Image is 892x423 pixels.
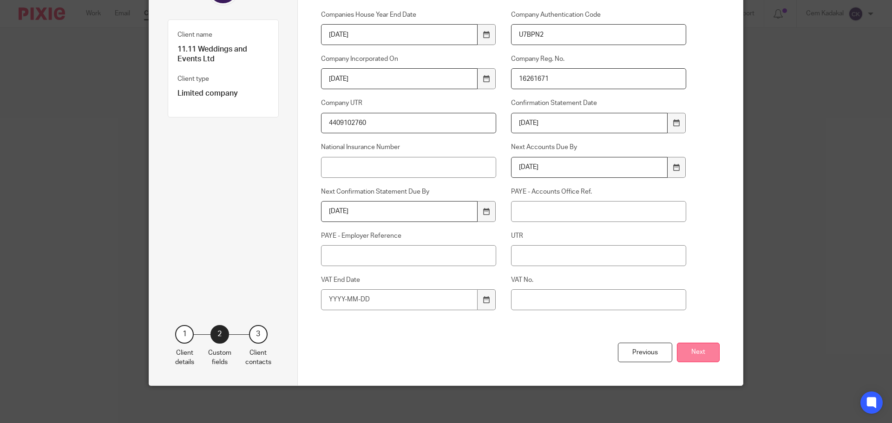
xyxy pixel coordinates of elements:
label: Company UTR [321,98,497,108]
label: Client type [177,74,209,84]
input: Use the arrow keys to pick a date [321,201,478,222]
label: Companies House Year End Date [321,10,497,20]
div: 1 [175,325,194,344]
input: Use the arrow keys to pick a date [511,157,668,178]
div: Previous [618,343,672,363]
p: Client contacts [245,348,271,367]
label: Company Authentication Code [511,10,687,20]
label: Confirmation Statement Date [511,98,687,108]
input: Use the arrow keys to pick a date [511,113,668,134]
label: Next Accounts Due By [511,143,687,152]
label: Next Confirmation Statement Due By [321,187,497,196]
input: YYYY-MM-DD [321,289,478,310]
p: 11.11 Weddings and Events Ltd [177,45,269,65]
label: UTR [511,231,687,241]
label: Company Reg. No. [511,54,687,64]
p: Custom fields [208,348,231,367]
label: PAYE - Employer Reference [321,231,497,241]
label: Client name [177,30,212,39]
input: Use the arrow keys to pick a date [321,68,478,89]
label: Company Incorporated On [321,54,497,64]
input: Use the arrow keys to pick a date [321,24,478,45]
label: PAYE - Accounts Office Ref. [511,187,687,196]
button: Next [677,343,720,363]
p: Client details [175,348,194,367]
label: VAT No. [511,275,687,285]
div: 2 [210,325,229,344]
div: 3 [249,325,268,344]
p: Limited company [177,89,269,98]
label: National Insurance Number [321,143,497,152]
label: VAT End Date [321,275,497,285]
